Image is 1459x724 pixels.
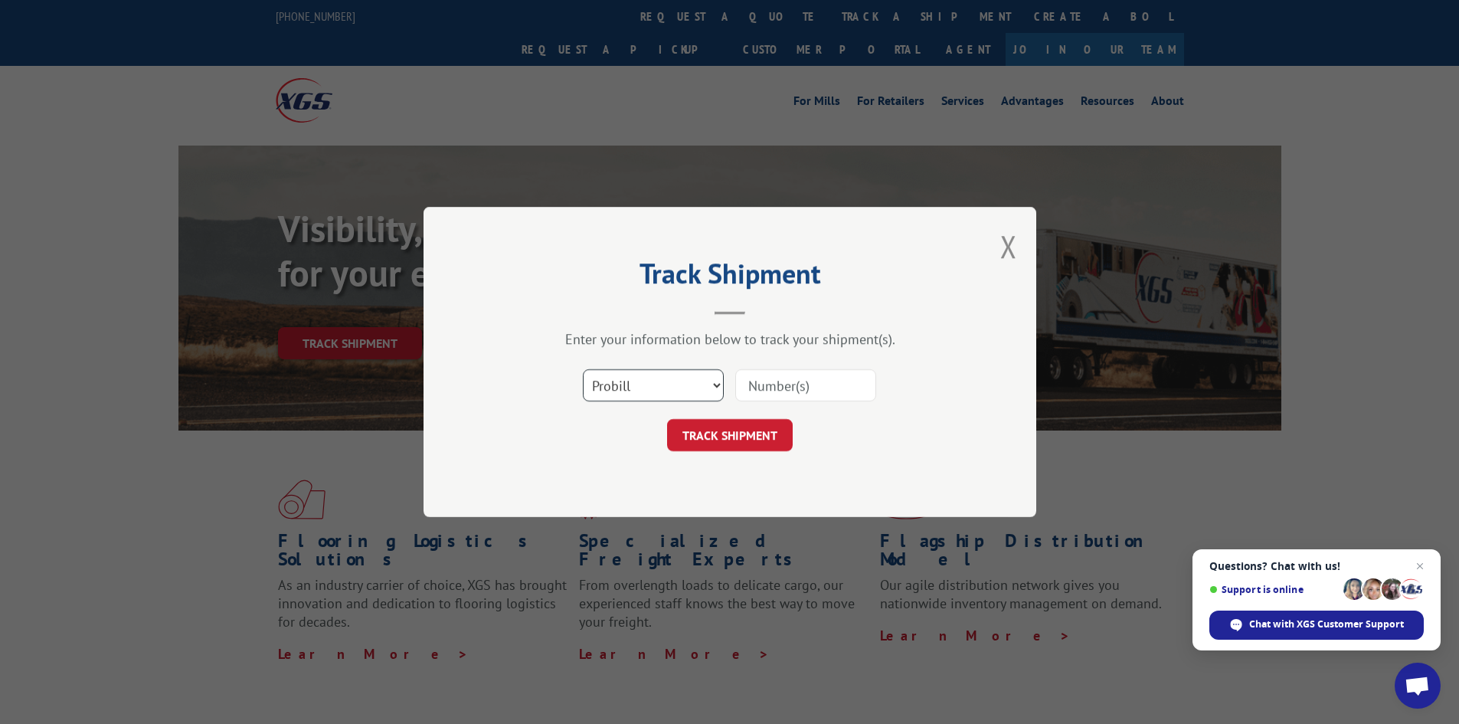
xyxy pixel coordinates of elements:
h2: Track Shipment [500,263,960,292]
input: Number(s) [735,369,876,401]
div: Enter your information below to track your shipment(s). [500,330,960,348]
div: Open chat [1395,663,1441,709]
span: Close chat [1411,557,1429,575]
div: Chat with XGS Customer Support [1209,611,1424,640]
button: Close modal [1000,226,1017,267]
span: Questions? Chat with us! [1209,560,1424,572]
button: TRACK SHIPMENT [667,419,793,451]
span: Support is online [1209,584,1338,595]
span: Chat with XGS Customer Support [1249,618,1404,631]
